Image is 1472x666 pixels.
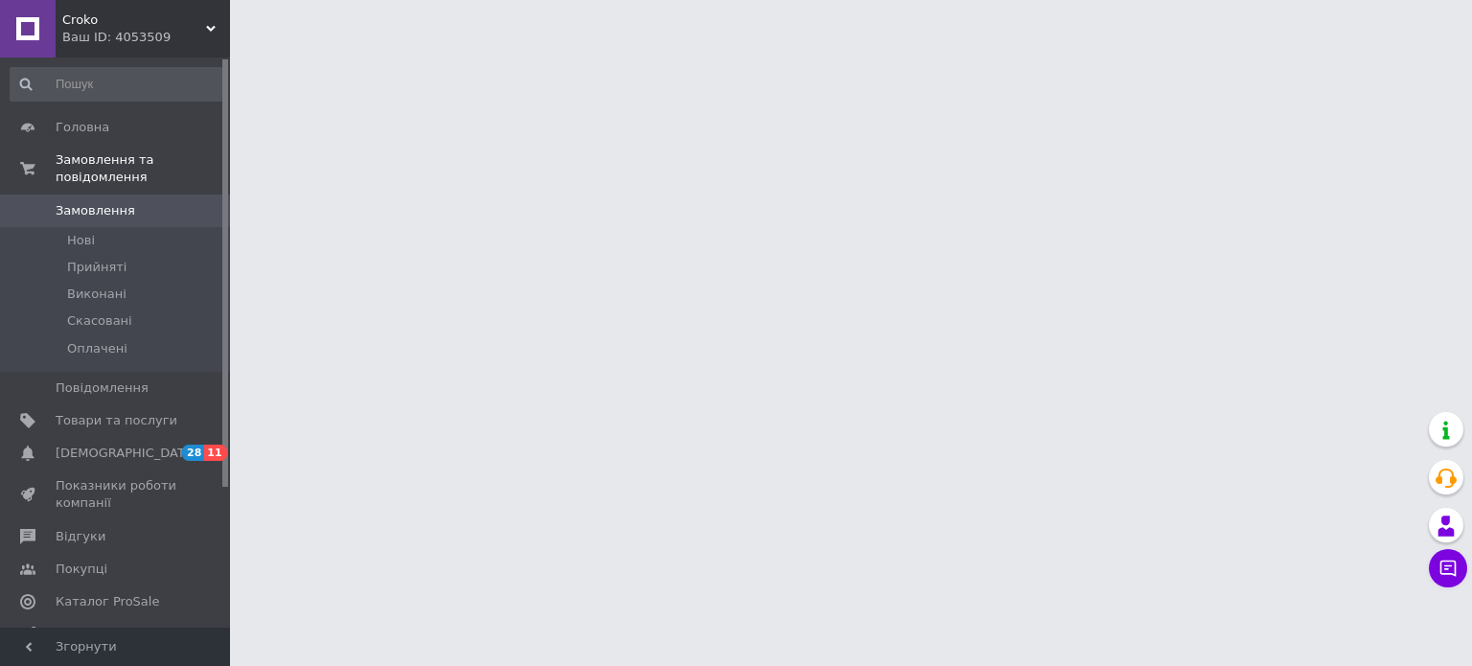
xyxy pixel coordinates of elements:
[67,340,127,357] span: Оплачені
[1429,549,1467,587] button: Чат з покупцем
[56,528,105,545] span: Відгуки
[56,626,122,643] span: Аналітика
[56,202,135,219] span: Замовлення
[56,593,159,610] span: Каталог ProSale
[67,286,126,303] span: Виконані
[67,232,95,249] span: Нові
[56,379,149,397] span: Повідомлення
[67,259,126,276] span: Прийняті
[56,445,197,462] span: [DEMOGRAPHIC_DATA]
[10,67,226,102] input: Пошук
[56,412,177,429] span: Товари та послуги
[182,445,204,461] span: 28
[62,29,230,46] div: Ваш ID: 4053509
[56,119,109,136] span: Головна
[56,561,107,578] span: Покупці
[62,11,206,29] span: Croko
[67,312,132,330] span: Скасовані
[204,445,226,461] span: 11
[56,151,230,186] span: Замовлення та повідомлення
[56,477,177,512] span: Показники роботи компанії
